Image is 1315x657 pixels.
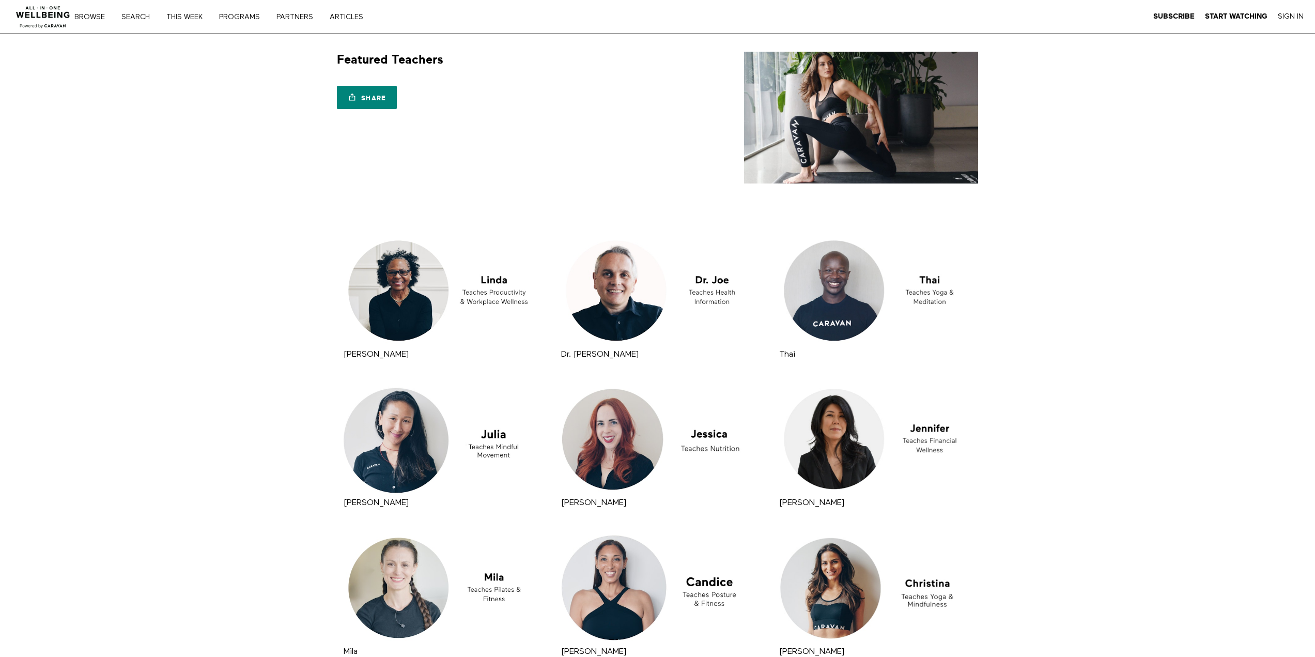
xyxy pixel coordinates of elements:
a: Jessica [559,384,756,495]
a: PARTNERS [273,13,324,21]
a: Mila [344,648,358,655]
a: [PERSON_NAME] [561,648,626,655]
a: Mila [341,532,539,644]
strong: Mila [344,648,358,656]
a: [PERSON_NAME] [779,499,844,507]
a: PROGRAMS [215,13,271,21]
a: Thai [779,350,795,358]
a: ARTICLES [326,13,374,21]
a: Share [337,86,397,109]
a: Thai [777,235,974,346]
a: Julia [341,384,539,495]
a: Sign In [1278,12,1304,21]
a: [PERSON_NAME] [779,648,844,655]
a: Jennifer [777,384,974,495]
a: THIS WEEK [163,13,213,21]
h1: Featured Teachers [337,52,443,68]
a: Search [118,13,161,21]
strong: Christina [779,648,844,656]
a: [PERSON_NAME] [561,499,626,507]
a: Christina [777,532,974,644]
nav: Primary [82,11,384,22]
strong: Jennifer [779,499,844,507]
a: Linda [341,235,539,346]
strong: Jessica [561,499,626,507]
a: Dr. Joe [559,235,756,346]
a: Candice [559,532,756,644]
strong: Start Watching [1205,12,1267,20]
a: Subscribe [1153,12,1195,21]
strong: Thai [779,350,795,359]
a: [PERSON_NAME] [344,499,409,507]
strong: Candice [561,648,626,656]
strong: Julia [344,499,409,507]
strong: Linda [344,350,409,359]
a: Browse [71,13,116,21]
a: [PERSON_NAME] [344,350,409,358]
strong: Dr. Joe [561,350,639,359]
a: Start Watching [1205,12,1267,21]
img: Featured Teachers [744,52,978,184]
a: Dr. [PERSON_NAME] [561,350,639,358]
strong: Subscribe [1153,12,1195,20]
